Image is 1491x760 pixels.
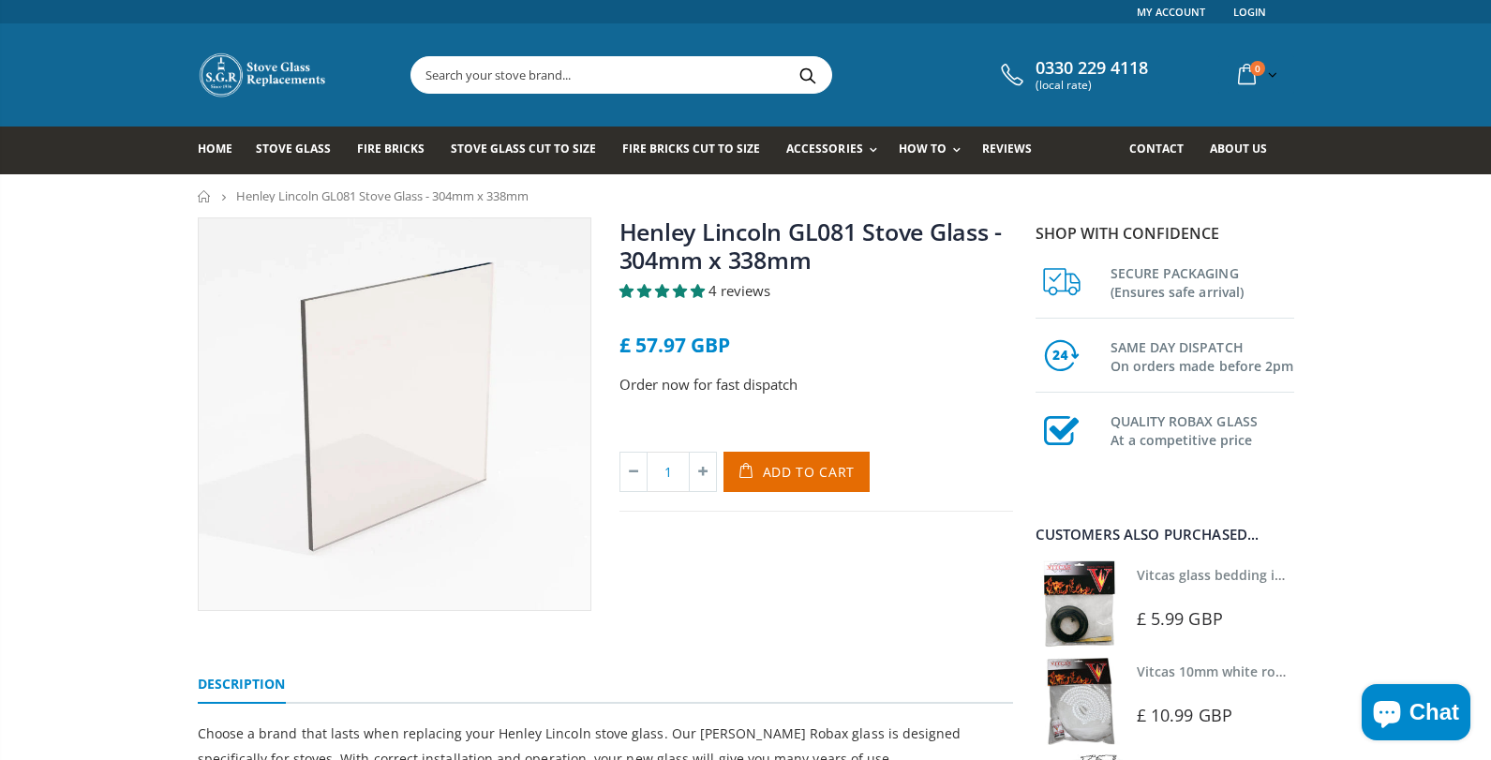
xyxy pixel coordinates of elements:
span: 0 [1250,61,1265,76]
a: Accessories [786,127,886,174]
span: Accessories [786,141,862,156]
a: Stove Glass [256,127,345,174]
p: Order now for fast dispatch [619,374,1013,395]
span: £ 10.99 GBP [1137,704,1232,726]
span: How To [899,141,947,156]
span: 4 reviews [708,281,770,300]
a: About us [1210,127,1281,174]
a: Stove Glass Cut To Size [451,127,610,174]
a: Henley Lincoln GL081 Stove Glass - 304mm x 338mm [619,216,1003,276]
a: Reviews [982,127,1046,174]
span: Home [198,141,232,156]
a: Fire Bricks Cut To Size [622,127,774,174]
span: 5.00 stars [619,281,708,300]
span: Add to Cart [763,463,856,481]
span: About us [1210,141,1267,156]
button: Add to Cart [723,452,871,492]
img: Vitcas stove glass bedding in tape [1036,560,1123,648]
a: How To [899,127,970,174]
span: 0330 229 4118 [1036,58,1148,79]
span: Henley Lincoln GL081 Stove Glass - 304mm x 338mm [236,187,529,204]
div: Customers also purchased... [1036,528,1294,542]
span: Reviews [982,141,1032,156]
img: Stove Glass Replacement [198,52,329,98]
input: Search your stove brand... [411,57,1041,93]
span: Fire Bricks [357,141,425,156]
a: 0 [1230,56,1281,93]
p: Shop with confidence [1036,222,1294,245]
h3: QUALITY ROBAX GLASS At a competitive price [1111,409,1294,450]
h3: SAME DAY DISPATCH On orders made before 2pm [1111,335,1294,376]
span: Stove Glass [256,141,331,156]
a: Vitcas glass bedding in tape - 2mm x 10mm x 2 meters [1137,566,1486,584]
span: Contact [1129,141,1184,156]
span: £ 57.97 GBP [619,332,730,358]
a: 0330 229 4118 (local rate) [996,58,1148,92]
span: Fire Bricks Cut To Size [622,141,760,156]
span: £ 5.99 GBP [1137,607,1223,630]
span: (local rate) [1036,79,1148,92]
inbox-online-store-chat: Shopify online store chat [1356,684,1476,745]
a: Contact [1129,127,1198,174]
h3: SECURE PACKAGING (Ensures safe arrival) [1111,261,1294,302]
button: Search [787,57,829,93]
span: Stove Glass Cut To Size [451,141,596,156]
img: Vitcas white rope, glue and gloves kit 10mm [1036,657,1123,744]
a: Home [198,190,212,202]
img: squarestoveglass_0854db9f-24ac-435b-97db-5ec274b5c335_800x_crop_center.webp [199,218,590,610]
a: Fire Bricks [357,127,439,174]
a: Home [198,127,246,174]
a: Description [198,666,286,704]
